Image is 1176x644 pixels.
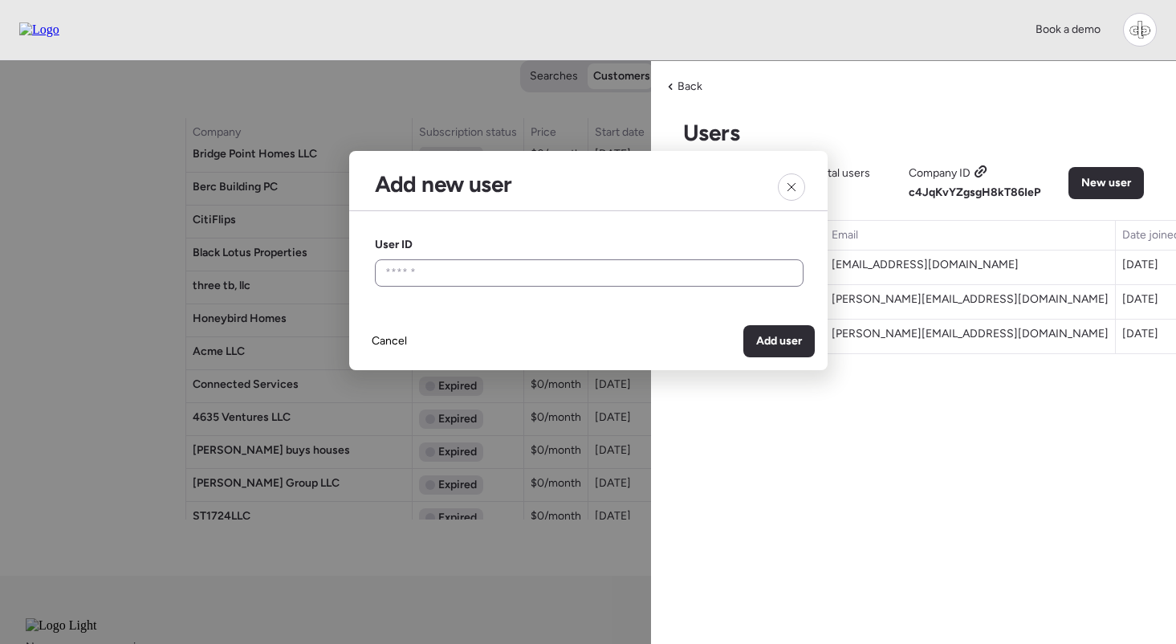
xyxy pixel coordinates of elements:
[909,185,1040,199] span: c4JqKvYZgsgH8kT86IeP
[375,238,413,251] label: User ID
[832,327,1109,340] span: [PERSON_NAME][EMAIL_ADDRESS][DOMAIN_NAME]
[909,165,971,181] span: Company ID
[832,292,1109,306] span: [PERSON_NAME][EMAIL_ADDRESS][DOMAIN_NAME]
[1122,327,1158,340] span: [DATE]
[756,333,802,349] span: Add user
[1081,175,1131,191] span: New user
[372,333,407,349] span: Cancel
[19,22,59,37] img: Logo
[816,165,870,181] span: Total users
[1122,292,1158,306] span: [DATE]
[683,119,739,146] h2: Users
[1036,22,1101,36] span: Book a demo
[1122,258,1158,271] span: [DATE]
[375,170,512,198] h2: Add new user
[832,228,858,242] span: Email
[832,258,1019,271] span: [EMAIL_ADDRESS][DOMAIN_NAME]
[678,79,702,95] span: Back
